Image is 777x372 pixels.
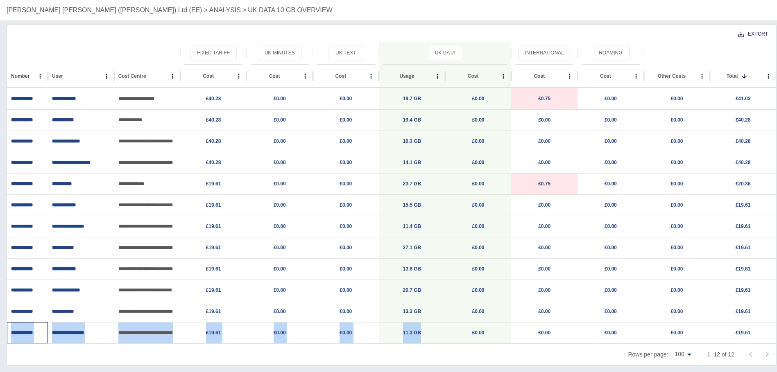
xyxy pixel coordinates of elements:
a: £0.00 [472,181,485,187]
a: 23.7 GB [403,181,421,187]
p: Rows per page: [628,350,668,358]
a: £19.61 [206,181,221,187]
a: £0.00 [605,117,617,123]
a: £0.00 [274,117,286,123]
div: Cost [468,73,479,79]
a: £0.00 [671,266,683,272]
a: £0.00 [605,245,617,250]
a: 14.1 GB [403,160,421,165]
a: £0.00 [605,160,617,165]
a: 19.4 GB [403,117,421,123]
a: £0.00 [472,287,485,293]
a: £0.00 [340,330,352,336]
p: > [204,5,207,15]
a: £0.00 [671,117,683,123]
a: £0.00 [605,202,617,208]
a: £19.61 [736,223,751,229]
button: Cost Centre column menu [167,70,178,82]
a: £40.28 [736,138,751,144]
div: Other Costs [658,73,686,79]
a: £40.28 [206,138,221,144]
button: Number column menu [34,70,46,82]
p: > [242,5,246,15]
a: £0.00 [671,202,683,208]
a: 20.7 GB [403,287,421,293]
button: Cost column menu [564,70,575,82]
a: £0.00 [340,160,352,165]
a: £0.00 [472,245,485,250]
button: Cost column menu [233,70,245,82]
p: 1–12 of 12 [707,350,734,358]
a: £41.03 [736,96,751,101]
a: £0.00 [340,138,352,144]
button: Cost column menu [299,70,311,82]
a: £0.75 [538,181,550,187]
a: £19.61 [206,287,221,293]
button: UK Text [328,45,363,61]
a: 11.3 GB [403,330,421,336]
a: £0.00 [605,223,617,229]
a: £0.00 [671,287,683,293]
a: £0.00 [538,330,550,336]
a: £0.00 [340,245,352,250]
button: Cost column menu [498,70,509,82]
div: Cost Centre [118,73,146,79]
button: UK Data [428,45,462,61]
a: £19.61 [736,309,751,314]
a: 10.3 GB [403,138,421,144]
button: Cost column menu [365,70,377,82]
a: [PERSON_NAME] [PERSON_NAME] ([PERSON_NAME]) Ltd (EE) [7,5,202,15]
a: £0.00 [472,138,485,144]
a: £0.00 [472,160,485,165]
a: £19.61 [206,309,221,314]
a: £0.00 [340,96,352,101]
a: £19.61 [736,202,751,208]
a: £0.00 [538,160,550,165]
a: £0.00 [605,330,617,336]
a: £0.00 [538,117,550,123]
a: £40.28 [206,96,221,101]
div: Usage [399,73,414,79]
a: 13.3 GB [403,309,421,314]
a: £19.61 [736,287,751,293]
a: UK DATA 10 GB OVERVIEW [248,5,332,15]
a: £0.00 [538,138,550,144]
a: £0.00 [538,309,550,314]
button: Usage column menu [432,70,443,82]
a: £40.28 [736,117,751,123]
button: Fixed Tariff [190,45,237,61]
a: £40.28 [206,160,221,165]
a: £19.61 [206,245,221,250]
a: £19.61 [206,202,221,208]
a: 15.5 GB [403,202,421,208]
a: 27.1 GB [403,245,421,250]
a: £0.00 [274,287,286,293]
a: £0.00 [340,117,352,123]
a: £0.00 [274,138,286,144]
a: £0.00 [538,287,550,293]
a: £0.00 [340,223,352,229]
a: £19.61 [736,245,751,250]
a: £0.00 [472,117,485,123]
a: 13.8 GB [403,266,421,272]
a: £0.00 [472,96,485,101]
a: £0.00 [472,202,485,208]
a: £0.00 [671,245,683,250]
a: £19.61 [206,223,221,229]
a: £0.00 [671,138,683,144]
a: ANALYSIS [209,5,241,15]
a: £0.00 [274,202,286,208]
a: £0.00 [538,223,550,229]
div: Total [727,73,738,79]
div: 100 [671,348,694,360]
a: £0.00 [340,266,352,272]
button: International [518,45,571,61]
a: £0.00 [472,309,485,314]
a: £0.00 [340,202,352,208]
div: Number [11,73,29,79]
a: £0.00 [671,223,683,229]
a: £0.00 [340,309,352,314]
a: £0.00 [274,96,286,101]
a: £0.00 [274,309,286,314]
